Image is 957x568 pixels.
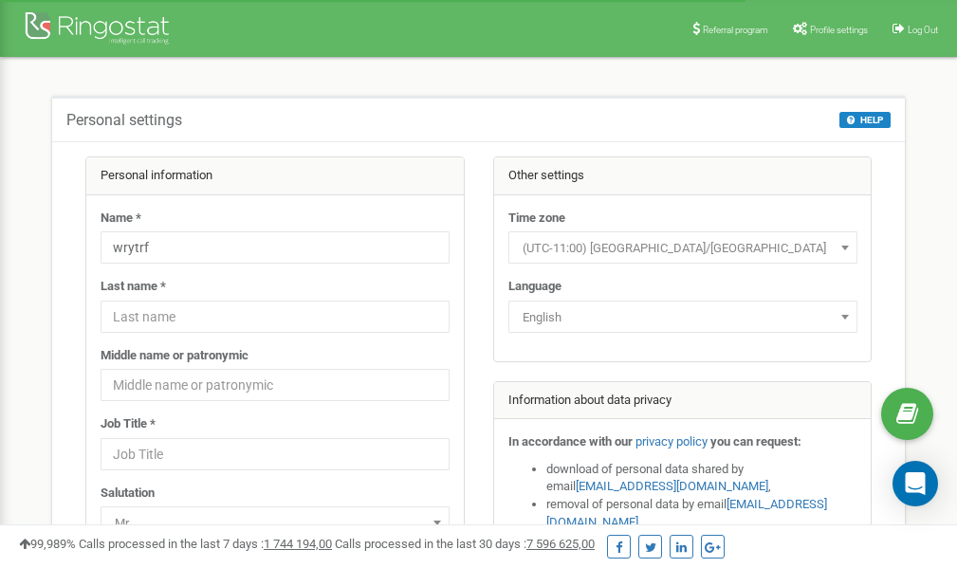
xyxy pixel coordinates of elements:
span: Referral program [703,25,768,35]
label: Language [508,278,561,296]
label: Name * [101,210,141,228]
button: HELP [839,112,891,128]
span: Log Out [908,25,938,35]
span: English [508,301,857,333]
label: Middle name or patronymic [101,347,248,365]
span: 99,989% [19,537,76,551]
span: (UTC-11:00) Pacific/Midway [508,231,857,264]
u: 1 744 194,00 [264,537,332,551]
span: (UTC-11:00) Pacific/Midway [515,235,851,262]
input: Name [101,231,450,264]
input: Job Title [101,438,450,470]
span: Profile settings [810,25,868,35]
span: English [515,304,851,331]
li: removal of personal data by email , [546,496,857,531]
span: Mr. [107,510,443,537]
div: Personal information [86,157,464,195]
a: privacy policy [635,434,708,449]
u: 7 596 625,00 [526,537,595,551]
strong: In accordance with our [508,434,633,449]
div: Open Intercom Messenger [893,461,938,506]
input: Middle name or patronymic [101,369,450,401]
div: Other settings [494,157,872,195]
input: Last name [101,301,450,333]
strong: you can request: [710,434,801,449]
label: Salutation [101,485,155,503]
a: [EMAIL_ADDRESS][DOMAIN_NAME] [576,479,768,493]
li: download of personal data shared by email , [546,461,857,496]
span: Calls processed in the last 7 days : [79,537,332,551]
label: Job Title * [101,415,156,433]
label: Last name * [101,278,166,296]
span: Mr. [101,506,450,539]
span: Calls processed in the last 30 days : [335,537,595,551]
h5: Personal settings [66,112,182,129]
label: Time zone [508,210,565,228]
div: Information about data privacy [494,382,872,420]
